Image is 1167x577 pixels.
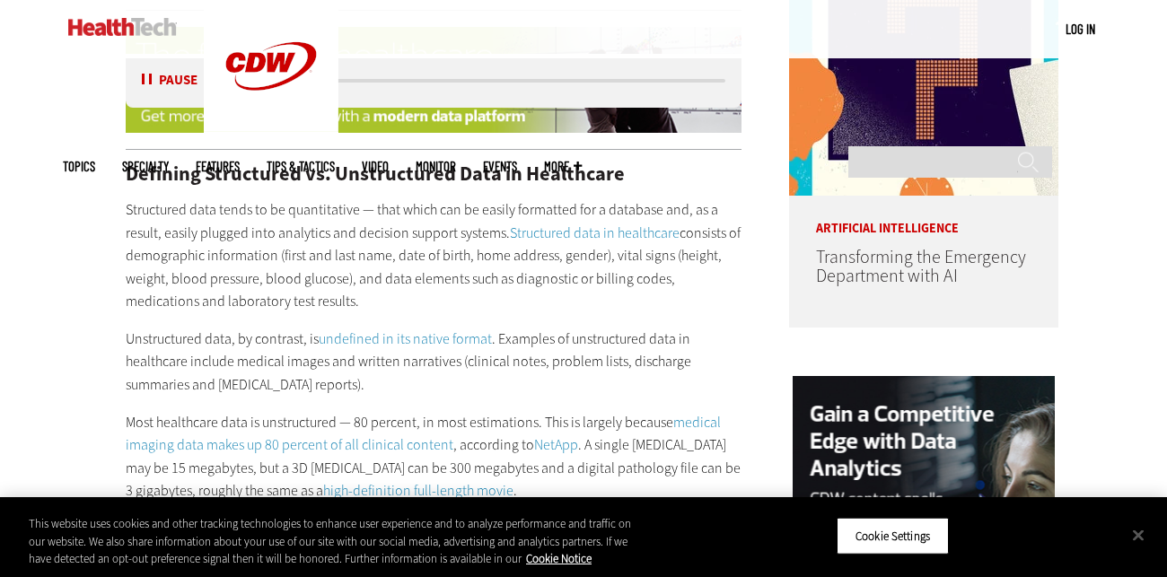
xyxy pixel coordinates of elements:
a: MonITor [416,160,456,173]
p: Structured data tends to be quantitative — that which can be easily formatted for a database and,... [126,198,741,313]
button: Close [1119,515,1158,555]
a: Features [196,160,240,173]
img: Home [68,18,177,36]
p: Artificial Intelligence [789,196,1058,235]
a: undefined in its native format [319,329,492,348]
a: NetApp [534,435,578,454]
div: This website uses cookies and other tracking technologies to enhance user experience and to analy... [29,515,642,568]
a: Transforming the Emergency Department with AI [816,245,1026,288]
a: Video [362,160,389,173]
a: Structured data in healthcare [510,223,680,242]
span: Topics [63,160,95,173]
p: Unstructured data, by contrast, is . Examples of unstructured data in healthcare include medical ... [126,328,741,397]
span: More [544,160,582,173]
div: User menu [1066,20,1095,39]
a: high-definition full-length movie [323,481,513,500]
span: Specialty [122,160,169,173]
a: Log in [1066,21,1095,37]
button: Cookie Settings [837,517,949,555]
p: Most healthcare data is unstructured — 80 percent, in most estimations. This is largely because ,... [126,411,741,503]
a: Events [483,160,517,173]
a: Tips & Tactics [267,160,335,173]
a: More information about your privacy [526,551,592,566]
a: CDW [204,118,338,137]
